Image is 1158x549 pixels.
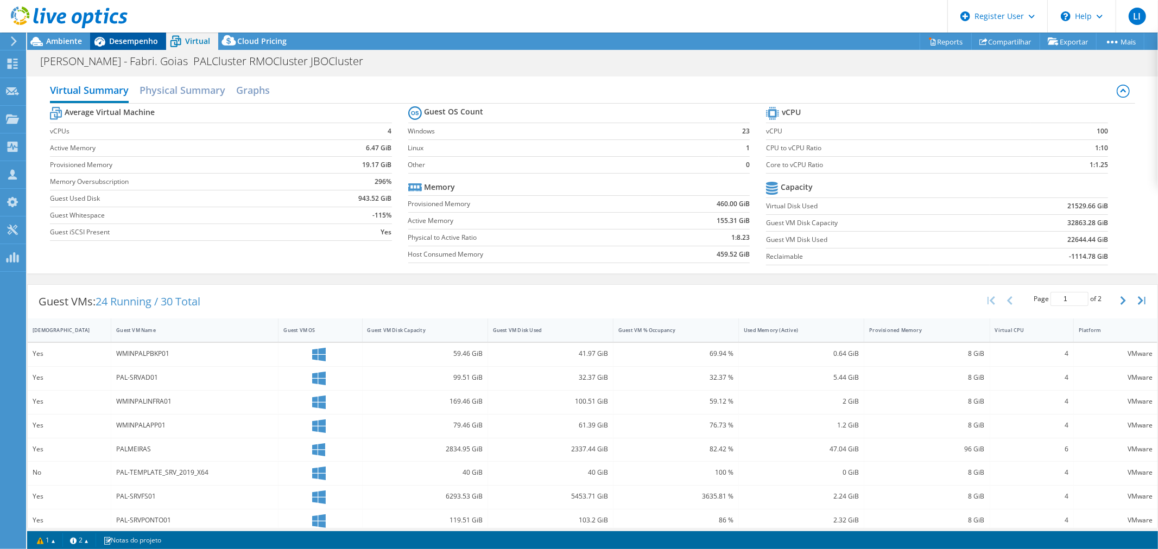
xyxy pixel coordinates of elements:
[971,33,1040,50] a: Compartilhar
[29,533,63,547] a: 1
[116,467,273,478] div: PAL-TEMPLATE_SRV_2019_X64
[493,395,608,407] div: 100.51 GiB
[1079,490,1153,502] div: VMware
[1067,201,1108,212] b: 21529.66 GiB
[33,443,106,455] div: Yes
[236,79,270,101] h2: Graphs
[995,372,1068,384] div: 4
[368,327,470,334] div: Guest VM Disk Capacity
[50,126,310,137] label: vCPUs
[1079,467,1153,478] div: VMware
[237,36,287,46] span: Cloud Pricing
[50,210,310,221] label: Guest Whitespace
[1079,327,1140,334] div: Platform
[408,143,719,154] label: Linux
[618,327,720,334] div: Guest VM % Occupancy
[33,419,106,431] div: Yes
[1069,251,1108,262] b: -1114.78 GiB
[744,467,859,478] div: 0 GiB
[781,182,813,193] b: Capacity
[368,490,483,502] div: 6293.53 GiB
[185,36,210,46] span: Virtual
[96,294,200,309] span: 24 Running / 30 Total
[116,490,273,502] div: PAL-SRVFS01
[33,395,106,407] div: Yes
[33,490,106,502] div: Yes
[408,199,651,209] label: Provisioned Memory
[995,467,1068,478] div: 4
[109,36,158,46] span: Desempenho
[363,159,392,170] b: 19.17 GiB
[746,159,750,170] b: 0
[368,443,483,455] div: 2834.95 GiB
[366,143,392,154] b: 6.47 GiB
[995,419,1068,431] div: 4
[744,490,859,502] div: 2.24 GiB
[717,215,750,226] b: 155.31 GiB
[116,348,273,360] div: WMINPALPBKP01
[717,249,750,260] b: 459.52 GiB
[116,514,273,526] div: PAL-SRVPONTO01
[1079,514,1153,526] div: VMware
[368,372,483,384] div: 99.51 GiB
[493,327,595,334] div: Guest VM Disk Used
[869,395,984,407] div: 8 GiB
[50,143,310,154] label: Active Memory
[1067,234,1108,245] b: 22644.44 GiB
[995,348,1068,360] div: 4
[381,227,392,238] b: Yes
[368,348,483,360] div: 59.46 GiB
[766,143,1030,154] label: CPU to vCPU Ratio
[359,193,392,204] b: 943.52 GiB
[368,467,483,478] div: 40 GiB
[869,514,984,526] div: 8 GiB
[388,126,392,137] b: 4
[283,327,344,334] div: Guest VM OS
[995,443,1068,455] div: 6
[1079,395,1153,407] div: VMware
[33,348,106,360] div: Yes
[368,419,483,431] div: 79.46 GiB
[140,79,225,101] h2: Physical Summary
[96,533,169,547] a: Notas do projeto
[116,372,273,384] div: PAL-SRVAD01
[618,514,733,526] div: 86 %
[744,419,859,431] div: 1.2 GiB
[618,348,733,360] div: 69.94 %
[766,126,1030,137] label: vCPU
[1129,8,1146,25] span: LI
[116,419,273,431] div: WMINPALAPP01
[744,348,859,360] div: 0.64 GiB
[869,372,984,384] div: 8 GiB
[368,395,483,407] div: 169.46 GiB
[1061,11,1071,21] svg: \n
[33,372,106,384] div: Yes
[33,514,106,526] div: Yes
[744,443,859,455] div: 47.04 GiB
[1097,126,1108,137] b: 100
[766,159,1030,170] label: Core to vCPU Ratio
[35,55,380,67] h1: [PERSON_NAME] - Fabri. Goias PALCluster RMOCluster JBOCluster
[742,126,750,137] b: 23
[1096,33,1144,50] a: Mais
[782,107,801,118] b: vCPU
[1051,292,1089,306] input: jump to page
[869,419,984,431] div: 8 GiB
[33,327,93,334] div: [DEMOGRAPHIC_DATA]
[493,514,608,526] div: 103.2 GiB
[618,443,733,455] div: 82.42 %
[766,234,990,245] label: Guest VM Disk Used
[766,251,990,262] label: Reclaimable
[493,467,608,478] div: 40 GiB
[995,514,1068,526] div: 4
[995,327,1055,334] div: Virtual CPU
[618,372,733,384] div: 32.37 %
[1079,419,1153,431] div: VMware
[731,232,750,243] b: 1:8.23
[717,199,750,209] b: 460.00 GiB
[1034,292,1102,306] span: Page of
[869,348,984,360] div: 8 GiB
[618,395,733,407] div: 59.12 %
[50,193,310,204] label: Guest Used Disk
[1079,372,1153,384] div: VMware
